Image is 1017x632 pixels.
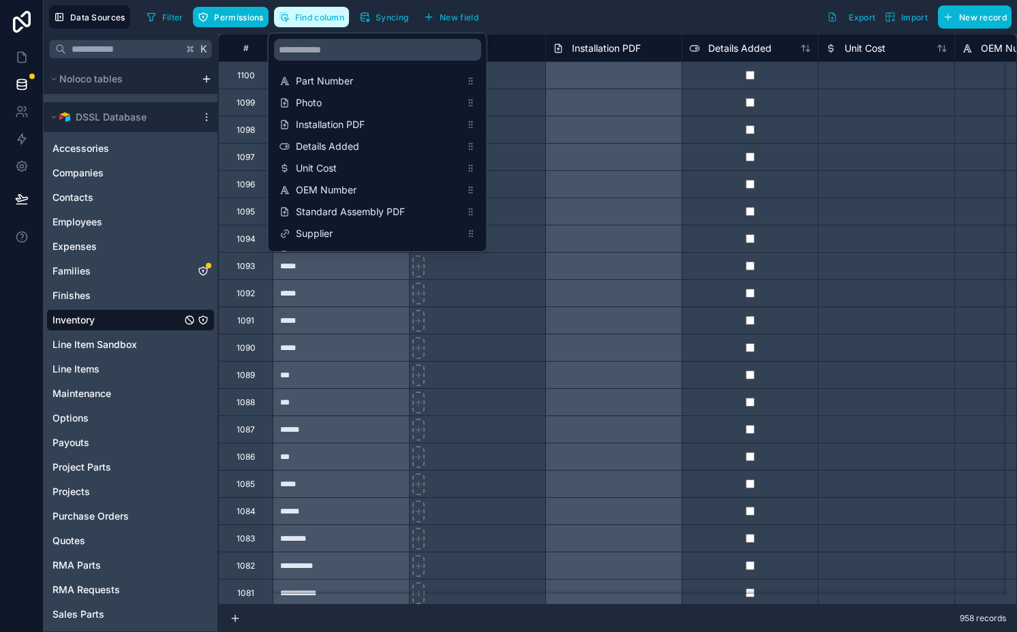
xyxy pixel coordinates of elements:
[274,7,349,27] button: Find column
[237,370,255,381] div: 1089
[237,152,255,163] div: 1097
[237,288,255,299] div: 1092
[162,12,183,22] span: Filter
[237,206,255,217] div: 1095
[237,560,255,571] div: 1082
[296,118,461,131] span: Installation PDF
[296,227,461,240] span: Supplier
[296,96,461,110] span: Photo
[237,234,256,244] div: 1094
[296,161,461,175] span: Unit Cost
[193,7,268,27] button: Permissions
[376,12,408,22] span: Syncing
[229,43,262,53] div: #
[440,12,479,22] span: New field
[237,315,254,326] div: 1091
[237,479,255,490] div: 1085
[237,125,255,136] div: 1098
[959,12,1007,22] span: New record
[269,33,487,251] div: scrollable content
[296,183,461,197] span: OEM Number
[141,7,188,27] button: Filter
[295,12,344,22] span: Find column
[237,179,255,190] div: 1096
[193,7,273,27] a: Permissions
[237,70,255,81] div: 1100
[237,533,255,544] div: 1083
[845,42,885,55] span: Unit Cost
[419,7,483,27] button: New field
[901,12,928,22] span: Import
[296,249,461,262] span: Spec Sheet
[237,424,255,435] div: 1087
[572,42,641,55] span: Installation PDF
[237,588,254,599] div: 1081
[237,506,256,517] div: 1084
[960,613,1006,624] span: 958 records
[214,12,263,22] span: Permissions
[354,7,413,27] button: Syncing
[237,97,255,108] div: 1099
[237,343,256,353] div: 1090
[199,44,209,54] span: K
[296,74,461,88] span: Part Number
[354,7,419,27] a: Syncing
[237,397,255,408] div: 1088
[237,452,255,462] div: 1086
[296,205,461,219] span: Standard Assembly PDF
[932,5,1012,29] a: New record
[880,5,932,29] button: Import
[708,42,772,55] span: Details Added
[296,140,461,153] span: Details Added
[237,261,255,272] div: 1093
[49,5,130,29] button: Data Sources
[849,12,875,22] span: Export
[70,12,125,22] span: Data Sources
[938,5,1012,29] button: New record
[822,5,880,29] button: Export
